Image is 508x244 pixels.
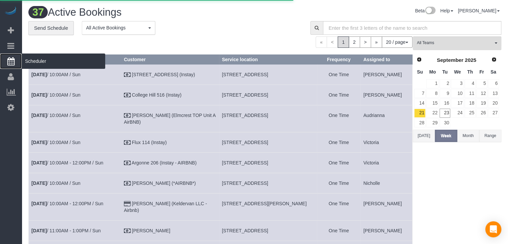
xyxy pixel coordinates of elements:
a: [DATE]/ 10:00AM - 12:00PM / Sun [31,201,103,206]
span: September [437,57,464,63]
a: » [371,36,382,48]
b: [DATE] [31,140,47,145]
td: Customer [121,64,219,85]
th: Customer [121,54,219,64]
a: [DATE]/ 10:00AM / Sun [31,92,80,98]
span: 37 [28,6,48,18]
td: Frequency [317,220,360,241]
i: Check Payment [124,93,131,98]
td: Schedule date [29,105,121,132]
td: Assigned to [360,132,412,152]
i: Check Payment [124,181,131,186]
a: 23 [440,109,451,118]
td: Assigned to [360,152,412,173]
td: Service location [219,85,317,105]
td: Service location [219,64,317,85]
a: 29 [426,118,439,127]
span: [STREET_ADDRESS] [222,72,268,77]
td: Frequency [317,132,360,152]
td: Service location [219,152,317,173]
span: 1 [338,36,349,48]
a: [STREET_ADDRESS] (Instay) [132,72,195,77]
a: [DATE]/ 10:00AM / Sun [31,72,80,77]
td: Frequency [317,105,360,132]
span: « [316,36,327,48]
button: Month [457,130,479,142]
span: All Teams [417,40,493,46]
td: Service location [219,105,317,132]
b: [DATE] [31,92,47,98]
a: Flux 114 (Instay) [132,140,167,145]
td: Customer [121,85,219,105]
a: [DATE]/ 10:00AM - 12:00PM / Sun [31,160,103,165]
a: 6 [488,79,499,88]
span: Tuesday [442,69,448,75]
td: Service location [219,220,317,241]
a: 12 [476,89,487,98]
a: 26 [476,109,487,118]
a: 3 [451,79,464,88]
a: 28 [414,118,426,127]
button: 20 / page [382,36,412,48]
td: Assigned to [360,173,412,193]
a: Help [440,8,453,13]
a: [DATE]/ 10:00AM / Sun [31,113,80,118]
b: [DATE] [31,228,47,233]
td: Customer [121,152,219,173]
td: Schedule date [29,220,121,241]
a: Argonne 206 (Instay - AIRBNB) [132,160,197,165]
a: 17 [451,99,464,108]
a: 10 [451,89,464,98]
input: Enter the first 3 letters of the name to search [323,21,502,35]
a: 22 [426,109,439,118]
td: Service location [219,132,317,152]
button: Range [479,130,501,142]
a: Next [489,55,499,65]
a: 19 [476,99,487,108]
a: [DATE]/ 10:00AM / Sun [31,180,80,186]
i: Credit Card Payment [124,202,131,206]
a: 24 [451,109,464,118]
a: [DATE]/ 11:00AM - 1:00PM / Sun [31,228,101,233]
span: Prev [416,57,422,62]
span: < [327,36,338,48]
a: 18 [465,99,476,108]
ol: All Teams [413,36,501,47]
td: Customer [121,105,219,132]
td: Frequency [317,85,360,105]
span: Next [491,57,497,62]
th: Frequency [317,54,360,64]
a: College Hill 516 (Instay) [132,92,182,98]
a: 9 [440,89,451,98]
th: Assigned to [360,54,412,64]
a: [PERSON_NAME] (*AIRBNB*) [132,180,196,186]
a: 14 [414,99,426,108]
td: Schedule date [29,85,121,105]
a: 2 [440,79,451,88]
td: Customer [121,193,219,220]
img: Automaid Logo [4,7,17,16]
a: 13 [488,89,499,98]
th: Service location [219,54,317,64]
a: 5 [476,79,487,88]
span: [STREET_ADDRESS] [222,113,268,118]
a: 20 [488,99,499,108]
a: 7 [414,89,426,98]
td: Frequency [317,173,360,193]
span: [STREET_ADDRESS] [222,228,268,233]
a: [DATE]/ 10:00AM / Sun [31,140,80,145]
a: 15 [426,99,439,108]
td: Assigned to [360,64,412,85]
td: Frequency [317,152,360,173]
span: [STREET_ADDRESS] [222,180,268,186]
td: Assigned to [360,85,412,105]
a: 21 [414,109,426,118]
span: Scheduler [22,53,105,69]
span: All Active Bookings [86,24,147,31]
i: Check Payment [124,140,131,145]
td: Service location [219,193,317,220]
b: [DATE] [31,201,47,206]
b: [DATE] [31,180,47,186]
button: [DATE] [413,130,435,142]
